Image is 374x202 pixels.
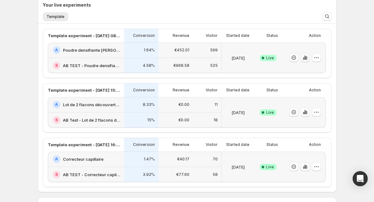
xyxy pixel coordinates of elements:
[173,63,189,68] p: €968.58
[309,33,321,38] p: Action
[173,142,189,147] p: Revenue
[309,88,321,93] p: Action
[48,32,120,39] p: Template experiment - [DATE] 08:00:53
[143,102,155,107] p: 8.33%
[213,172,218,177] p: 58
[133,33,155,38] p: Conversion
[226,33,249,38] p: Started date
[173,88,189,93] p: Revenue
[43,2,91,8] h3: Your live experiments
[232,55,245,61] p: [DATE]
[63,117,120,123] h2: AB Test - Lot de 2 flacons découverte - Poudre densifiante cheveux
[55,102,58,107] h2: A
[55,157,58,162] h2: A
[210,63,218,68] p: 525
[215,102,218,107] p: 11
[206,88,218,93] p: Visitor
[48,87,120,93] p: Template experiment - [DATE] 15:49:14
[55,48,58,53] h2: A
[63,101,120,108] h2: Lot de 2 flacons découverte - Poudre densifiante cheveux
[226,142,249,147] p: Started date
[213,157,218,162] p: 70
[266,164,274,170] span: Live
[133,142,155,147] p: Conversion
[266,142,278,147] p: Status
[177,157,189,162] p: €40.17
[133,88,155,93] p: Conversion
[323,12,332,21] button: Search and filter results
[206,33,218,38] p: Visitor
[55,172,58,177] h2: B
[63,171,120,178] h2: AB TEST - Correcteur capillaire
[353,171,368,186] div: Open Intercom Messenger
[63,62,120,69] h2: AB TEST - Poudre densifiante [PERSON_NAME] [PERSON_NAME]
[63,156,103,162] h2: Correcteur capillaire
[266,88,278,93] p: Status
[144,48,155,53] p: 1.64%
[174,48,189,53] p: €452.01
[147,118,155,123] p: 15%
[266,110,274,115] span: Live
[232,109,245,116] p: [DATE]
[144,157,155,162] p: 1.47%
[47,14,64,19] span: Template
[266,55,274,61] span: Live
[232,164,245,170] p: [DATE]
[55,118,58,123] h2: B
[143,63,155,68] p: 4.58%
[173,33,189,38] p: Revenue
[178,102,189,107] p: €0.00
[266,33,278,38] p: Status
[178,118,189,123] p: €0.00
[226,88,249,93] p: Started date
[206,142,218,147] p: Visitor
[63,47,120,53] h2: Poudre densifiante [PERSON_NAME] [PERSON_NAME]
[309,142,321,147] p: Action
[48,141,120,148] p: Template experiment - [DATE] 16:02:09
[55,63,58,68] h2: B
[176,172,189,177] p: €77.60
[214,118,218,123] p: 18
[210,48,218,53] p: 599
[143,172,155,177] p: 3.92%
